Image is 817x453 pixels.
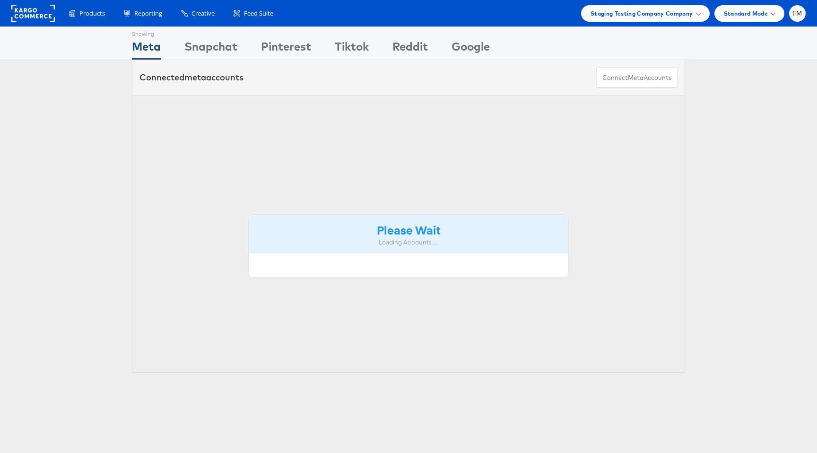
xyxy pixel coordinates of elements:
[132,38,161,60] div: Meta
[596,67,678,88] button: ConnectmetaAccounts
[724,9,768,18] span: Standard Mode
[335,38,369,60] div: Tiktok
[191,9,215,18] span: Creative
[132,27,161,38] div: Showing
[261,38,311,60] div: Pinterest
[244,9,273,18] span: Feed Suite
[134,9,162,18] span: Reporting
[452,38,490,60] div: Google
[392,38,428,60] div: Reddit
[628,73,643,82] span: meta
[591,9,693,18] span: Staging Testing Company Company
[377,222,440,237] strong: Please Wait
[792,10,802,17] span: FM
[184,72,206,83] span: meta
[139,71,243,84] div: Connected accounts
[256,238,561,247] div: Loading Accounts ....
[79,9,105,18] span: Products
[184,38,237,60] div: Snapchat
